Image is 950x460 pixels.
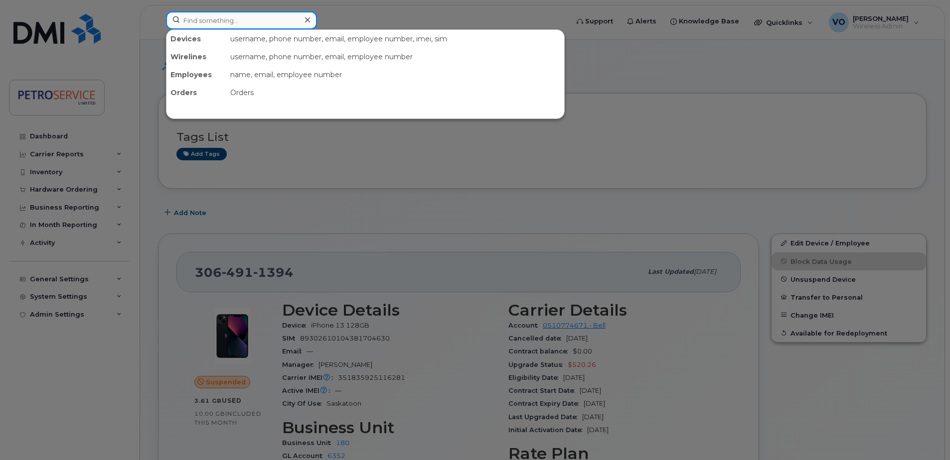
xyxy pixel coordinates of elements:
div: username, phone number, email, employee number, imei, sim [226,30,564,48]
div: name, email, employee number [226,66,564,84]
div: Employees [166,66,226,84]
div: Orders [166,84,226,102]
div: Wirelines [166,48,226,66]
div: Devices [166,30,226,48]
div: Orders [226,84,564,102]
div: username, phone number, email, employee number [226,48,564,66]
